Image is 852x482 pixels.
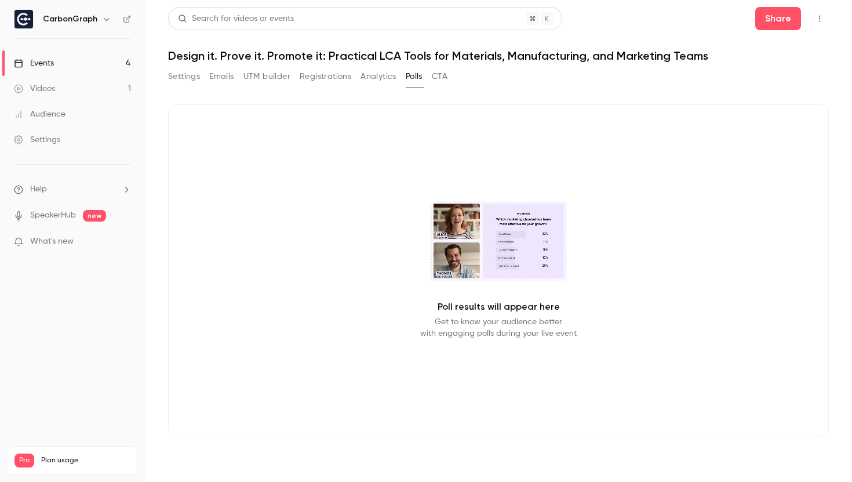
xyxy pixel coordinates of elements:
[361,67,396,86] button: Analytics
[14,57,54,69] div: Events
[14,134,60,146] div: Settings
[755,7,801,30] button: Share
[14,108,65,120] div: Audience
[178,13,294,25] div: Search for videos or events
[406,67,423,86] button: Polls
[83,210,106,222] span: new
[30,209,76,222] a: SpeakerHub
[30,183,47,195] span: Help
[168,67,200,86] button: Settings
[420,316,577,339] p: Get to know your audience better with engaging polls during your live event
[43,13,97,25] h6: CarbonGraph
[14,10,33,28] img: CarbonGraph
[243,67,290,86] button: UTM builder
[41,456,130,465] span: Plan usage
[432,67,447,86] button: CTA
[117,237,131,247] iframe: Noticeable Trigger
[209,67,234,86] button: Emails
[30,235,74,248] span: What's new
[14,183,131,195] li: help-dropdown-opener
[438,300,560,314] p: Poll results will appear here
[168,49,829,63] h1: Design it. Prove it. Promote it: Practical LCA Tools for Materials, Manufacturing, and Marketing ...
[14,83,55,95] div: Videos
[300,67,351,86] button: Registrations
[14,454,34,467] span: Pro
